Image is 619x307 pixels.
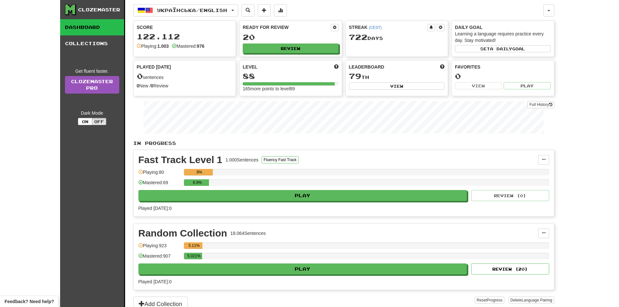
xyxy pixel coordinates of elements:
[241,4,254,17] button: Search sentences
[274,4,287,17] button: More stats
[471,190,549,201] button: Review (0)
[262,156,298,163] button: Fluency Fast Track
[349,64,384,70] span: Leaderboard
[65,110,119,116] div: Dark Mode
[440,64,445,70] span: This week in points, UTC
[243,44,339,53] button: Review
[137,24,233,31] div: Score
[65,76,119,94] a: ClozemasterPro
[186,253,202,259] div: 5.021%
[138,179,181,190] div: Mastered: 69
[243,33,339,41] div: 20
[522,298,552,302] span: Language Pairing
[349,24,428,31] div: Streak
[186,179,209,186] div: 6.9%
[60,35,124,52] a: Collections
[137,43,169,49] div: Playing:
[349,32,368,42] span: 722
[138,242,181,253] div: Playing: 923
[137,64,171,70] span: Played [DATE]
[138,279,172,284] span: Played [DATE]: 0
[455,82,502,89] button: View
[334,64,339,70] span: Score more points to level up
[455,45,551,52] button: Seta dailygoal
[487,298,502,302] span: Progress
[157,44,169,49] strong: 1.003
[137,83,139,88] strong: 0
[151,83,153,88] strong: 0
[138,206,172,211] span: Played [DATE]: 0
[349,72,445,81] div: th
[138,155,223,165] div: Fast Track Level 1
[92,118,106,125] button: Off
[230,230,266,237] div: 18.064 Sentences
[471,263,549,275] button: Review (20)
[137,83,233,89] div: New / Review
[243,24,331,31] div: Ready for Review
[509,297,554,304] button: DeleteLanguage Pairing
[226,157,258,163] div: 1.000 Sentences
[349,33,445,42] div: Day s
[527,101,554,108] button: Full History
[138,228,227,238] div: Random Collection
[65,68,119,74] div: Get fluent faster.
[157,7,227,13] span: Українська / English
[197,44,204,49] strong: 976
[369,25,382,30] a: (CEST)
[243,72,339,80] div: 88
[138,190,467,201] button: Play
[137,32,233,41] div: 122.112
[78,6,120,13] div: Clozemaster
[349,83,445,90] button: View
[475,297,504,304] button: ResetProgress
[258,4,271,17] button: Add sentence to collection
[138,263,467,275] button: Play
[243,64,257,70] span: Level
[504,82,551,89] button: Play
[455,24,551,31] div: Daily Goal
[455,64,551,70] div: Favorites
[186,169,213,175] div: 8%
[455,31,551,44] div: Learning a language requires practice every day. Stay motivated!
[138,253,181,263] div: Mastered: 907
[138,169,181,180] div: Playing: 80
[133,140,554,147] p: In Progress
[137,71,143,81] span: 0
[133,4,238,17] button: Українська/English
[137,72,233,81] div: sentences
[172,43,204,49] div: Mastered:
[186,242,202,249] div: 5.11%
[60,19,124,35] a: Dashboard
[490,46,512,51] span: a daily
[349,71,361,81] span: 79
[455,72,551,80] div: 0
[78,118,92,125] button: On
[243,85,339,92] div: 165 more points to level 89
[5,298,54,305] span: Open feedback widget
